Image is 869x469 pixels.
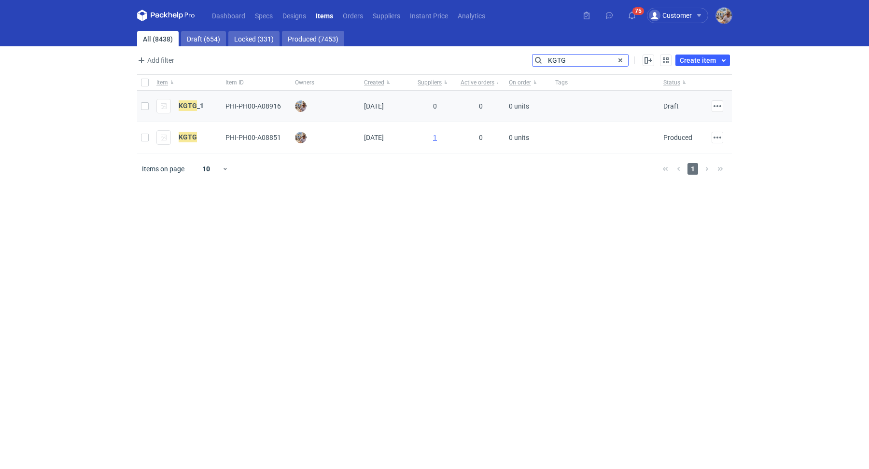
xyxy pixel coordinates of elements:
[225,79,244,86] span: Item ID
[509,98,529,114] span: 0 units
[663,79,680,86] span: Status
[282,31,344,46] a: Produced (7453)
[136,55,174,66] span: Add filter
[687,163,698,175] span: 1
[433,134,437,141] a: 1
[179,100,197,111] em: KGTG
[228,31,280,46] a: Locked (331)
[624,8,640,23] button: 75
[457,75,505,90] button: Active orders
[555,79,568,86] span: Tags
[712,132,723,143] button: Actions
[295,100,307,112] img: Michał Palasek
[479,134,483,141] span: 0
[663,101,679,111] div: Draft
[368,10,405,21] a: Suppliers
[225,134,281,141] span: PHI-PH00-A08851
[179,132,197,142] a: KGTG
[364,79,384,86] span: Created
[338,10,368,21] a: Orders
[360,122,413,153] div: [DATE]
[659,75,708,90] button: Status
[479,102,483,110] span: 0
[191,162,222,176] div: 10
[649,10,692,21] div: Customer
[207,10,250,21] a: Dashboard
[505,75,551,90] button: On order
[179,100,204,111] strong: _1
[137,31,179,46] a: All (8438)
[418,79,442,86] span: Suppliers
[680,57,716,64] span: Create item
[647,8,716,23] button: Customer
[716,8,732,24] img: Michał Palasek
[250,10,278,21] a: Specs
[505,122,551,153] div: 0 units
[663,133,692,142] div: Produced
[181,31,226,46] a: Draft (654)
[278,10,311,21] a: Designs
[137,10,195,21] svg: Packhelp Pro
[413,75,457,90] button: Suppliers
[156,79,168,86] span: Item
[712,100,723,112] button: Actions
[135,55,175,66] button: Add filter
[295,79,314,86] span: Owners
[461,79,494,86] span: Active orders
[453,10,490,21] a: Analytics
[433,102,437,110] span: 0
[505,91,551,122] div: 0 units
[179,100,204,111] a: KGTG_1
[225,102,281,110] span: PHI-PH00-A08916
[360,75,413,90] button: Created
[533,55,628,66] input: Search
[405,10,453,21] a: Instant Price
[675,55,730,66] button: Create item
[509,130,529,145] span: 0 units
[311,10,338,21] a: Items
[360,91,413,122] div: [DATE]
[153,75,222,90] button: Item
[295,132,307,143] img: Michał Palasek
[509,79,531,86] span: On order
[142,164,184,174] span: Items on page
